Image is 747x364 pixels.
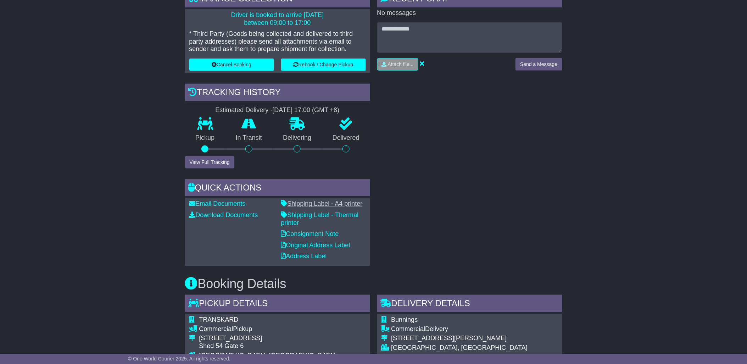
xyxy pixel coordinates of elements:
[199,326,360,333] div: Pickup
[185,84,370,103] div: Tracking history
[185,106,370,114] div: Estimated Delivery -
[391,344,528,352] div: [GEOGRAPHIC_DATA], [GEOGRAPHIC_DATA]
[199,343,360,351] div: Shed 54 Gate 6
[377,295,562,314] div: Delivery Details
[185,179,370,198] div: Quick Actions
[322,134,370,142] p: Delivered
[189,211,258,219] a: Download Documents
[391,326,528,333] div: Delivery
[281,230,339,237] a: Consignment Note
[189,30,366,53] p: * Third Party (Goods being collected and delivered to third party addresses) please send all atta...
[225,134,273,142] p: In Transit
[281,59,366,71] button: Rebook / Change Pickup
[185,156,234,169] button: View Full Tracking
[185,277,562,291] h3: Booking Details
[281,211,359,226] a: Shipping Label - Thermal printer
[391,335,528,343] div: [STREET_ADDRESS][PERSON_NAME]
[189,200,246,207] a: Email Documents
[273,106,340,114] div: [DATE] 17:00 (GMT +8)
[199,316,239,323] span: TRANSKARD
[391,316,418,323] span: Bunnings
[377,9,562,17] p: No messages
[391,326,425,333] span: Commercial
[185,134,225,142] p: Pickup
[199,352,360,360] div: [GEOGRAPHIC_DATA], [GEOGRAPHIC_DATA]
[189,59,274,71] button: Cancel Booking
[281,253,327,260] a: Address Label
[281,200,363,207] a: Shipping Label - A4 printer
[281,242,350,249] a: Original Address Label
[199,335,360,343] div: [STREET_ADDRESS]
[185,295,370,314] div: Pickup Details
[189,11,366,27] p: Driver is booked to arrive [DATE] between 09:00 to 17:00
[273,134,322,142] p: Delivering
[128,356,230,362] span: © One World Courier 2025. All rights reserved.
[515,58,562,71] button: Send a Message
[199,326,233,333] span: Commercial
